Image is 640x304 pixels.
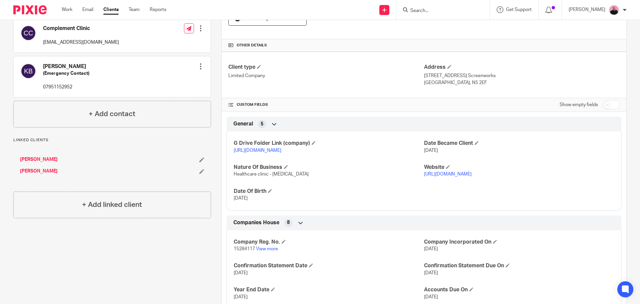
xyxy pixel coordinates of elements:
[424,148,438,153] span: [DATE]
[424,271,438,275] span: [DATE]
[228,72,424,79] p: Limited Company
[20,168,58,175] a: [PERSON_NAME]
[234,188,424,195] h4: Date Of Birth
[287,219,290,226] span: 8
[237,43,267,48] span: Other details
[20,156,58,163] a: [PERSON_NAME]
[228,64,424,71] h4: Client type
[569,6,605,13] p: [PERSON_NAME]
[228,102,424,107] h4: CUSTOM FIELDS
[424,64,620,71] h4: Address
[424,247,438,251] span: [DATE]
[103,6,119,13] a: Clients
[43,84,89,90] p: 07951152952
[234,239,424,246] h4: Company Reg. No.
[233,120,253,127] span: General
[234,271,248,275] span: [DATE]
[150,6,166,13] a: Reports
[424,140,614,147] h4: Date Became Client
[13,137,211,143] p: Linked clients
[506,7,532,12] span: Get Support
[424,262,614,269] h4: Confirmation Statement Due On
[43,70,89,77] h5: (Emergency Contact)
[43,25,119,32] h4: Complement Clinic
[424,295,438,299] span: [DATE]
[234,262,424,269] h4: Confirmation Statement Date
[234,196,248,201] span: [DATE]
[62,6,72,13] a: Work
[424,286,614,293] h4: Accounts Due On
[424,172,472,177] a: [URL][DOMAIN_NAME]
[410,8,470,14] input: Search
[43,63,89,70] h4: [PERSON_NAME]
[261,121,263,127] span: 5
[234,286,424,293] h4: Year End Date
[20,25,36,41] img: svg%3E
[256,247,278,251] a: View more
[233,219,279,226] span: Companies House
[82,6,93,13] a: Email
[234,148,281,153] a: [URL][DOMAIN_NAME]
[424,239,614,246] h4: Company Incorporated On
[234,247,255,251] span: 15284117
[424,164,614,171] h4: Website
[234,295,248,299] span: [DATE]
[43,39,119,46] p: [EMAIL_ADDRESS][DOMAIN_NAME]
[609,5,619,15] img: Bio%20-%20Kemi%20.png
[82,200,142,210] h4: + Add linked client
[129,6,140,13] a: Team
[234,172,309,177] span: Healthcare clinic - [MEDICAL_DATA]
[560,101,598,108] label: Show empty fields
[424,72,620,79] p: [STREET_ADDRESS] Screenworks
[234,140,424,147] h4: G Drive Folder Link (company)
[20,63,36,79] img: svg%3E
[13,5,47,14] img: Pixie
[424,79,620,86] p: [GEOGRAPHIC_DATA], N5 2EF
[234,164,424,171] h4: Nature Of Business
[89,109,135,119] h4: + Add contact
